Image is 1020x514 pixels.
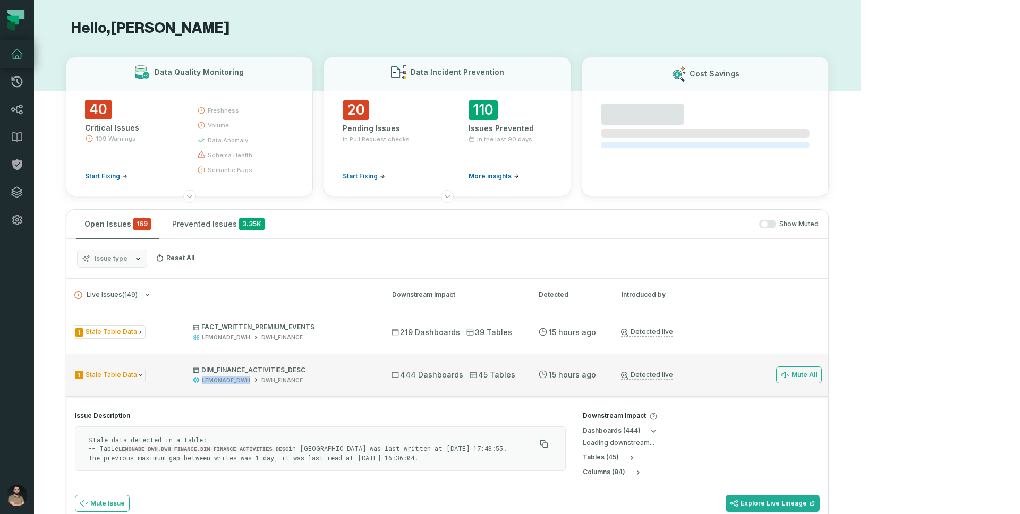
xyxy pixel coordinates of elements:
span: More insights [469,172,512,181]
a: Start Fixing [85,172,127,181]
div: LEMONADE_DWH [202,376,250,384]
h4: Downstream Impact [583,412,820,421]
button: Mute All [776,366,822,383]
span: Start Fixing [343,172,378,181]
div: Issues Prevented [469,123,552,134]
button: Prevented Issues [164,210,273,238]
code: LEMONADE_DWH.DWH_FINANCE.DIM_FINANCE_ACTIVITIES_DESC [118,446,288,452]
div: LEMONADE_DWH [202,333,250,341]
button: Data Quality Monitoring40Critical Issues109 WarningsStart Fixingfreshnessvolumedata anomalyschema... [66,57,313,196]
span: Issue Type [73,325,146,339]
a: Start Fixing [343,172,385,181]
relative-time: Aug 11, 2025, 2:42 AM GMT+4 [549,370,596,379]
div: dashboards (444) [583,439,820,447]
a: More insights [469,172,519,181]
span: schema health [208,151,252,159]
span: 45 Tables [470,370,515,380]
h5: column s ( 84 ) [583,468,625,476]
h5: table s ( 45 ) [583,453,619,461]
a: Detected live [621,371,673,380]
span: Severity [75,371,83,379]
button: Open Issues [76,210,159,238]
span: 39 Tables [466,327,512,338]
span: critical issues and errors combined [133,218,151,230]
div: DWH_FINANCE [261,376,303,384]
div: DWH_FINANCE [261,333,303,341]
img: avatar of Norayr Gevorgyan [6,485,28,506]
div: Introduced by [622,290,820,299]
span: 3.35K [239,218,265,230]
span: Severity [75,328,83,337]
span: 40 [85,100,112,119]
h3: Data Incident Prevention [411,67,504,78]
span: in Pull Request checks [343,135,410,143]
span: In the last 90 days [477,135,532,143]
p: Stale data detected in a table: -- Table in [GEOGRAPHIC_DATA] was last written at [DATE] 17:43:55... [88,435,535,462]
div: Loading downstream... [583,439,818,447]
span: 109 Warnings [96,134,136,143]
button: tables (45) [583,453,636,462]
span: volume [208,121,229,130]
span: 110 [469,100,498,120]
h3: Data Quality Monitoring [155,67,244,78]
div: Detected [539,290,602,299]
div: Downstream Impact [392,290,520,299]
button: dashboards (444) [583,427,658,435]
span: Start Fixing [85,172,120,181]
button: Issue type [77,250,147,268]
span: freshness [208,106,239,115]
button: Reset All [151,250,199,267]
p: DIM_FINANCE_ACTIVITIES_DESC [193,366,372,374]
button: Cost Savings [582,57,829,196]
button: Live Issues(149) [74,291,373,299]
div: Critical Issues [85,123,178,133]
span: data anomaly [208,136,248,144]
a: Explore Live Lineage [726,495,820,512]
span: 444 Dashboards [392,370,463,380]
span: Issue type [95,254,127,263]
h5: dashboard s ( 444 ) [583,427,641,435]
relative-time: Aug 11, 2025, 2:42 AM GMT+4 [549,328,596,337]
a: Detected live [621,328,673,337]
h4: Issue Description [75,412,566,420]
span: Issue Type [73,369,146,382]
p: FACT_WRITTEN_PREMIUM_EVENTS [193,323,372,331]
h3: Cost Savings [690,68,739,79]
div: Pending Issues [343,123,426,134]
span: 20 [343,100,369,120]
button: columns (84) [583,468,642,477]
button: Data Incident Prevention20Pending Issuesin Pull Request checksStart Fixing110Issues PreventedIn t... [324,57,571,196]
span: 219 Dashboards [392,327,460,338]
span: Live Issues ( 149 ) [74,291,138,299]
div: Show Muted [277,220,819,229]
button: Mute Issue [75,495,130,512]
h1: Hello, [PERSON_NAME] [66,19,829,38]
span: semantic bugs [208,166,252,174]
